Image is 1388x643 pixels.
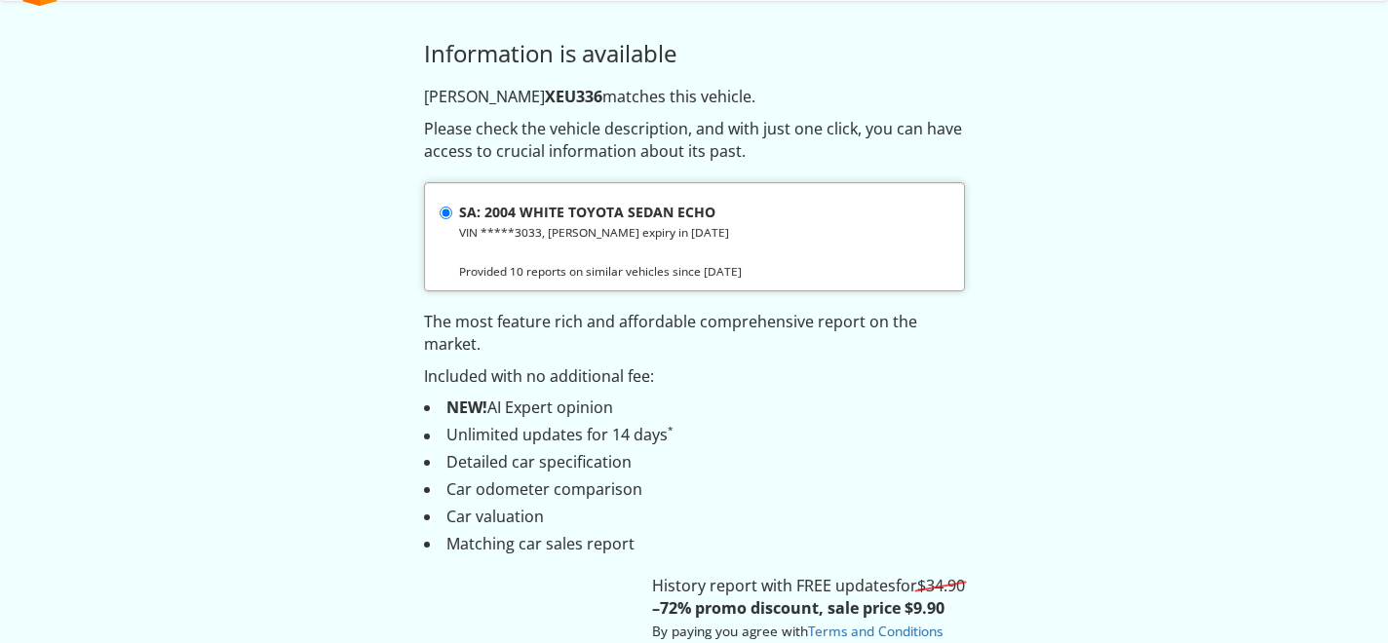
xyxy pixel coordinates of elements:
[652,622,943,640] small: By paying you agree with
[424,86,965,108] p: [PERSON_NAME] matches this vehicle.
[424,478,965,501] li: Car odometer comparison
[424,424,965,446] li: Unlimited updates for 14 days
[896,575,965,596] span: for
[424,41,965,66] h3: Information is available
[424,506,965,528] li: Car valuation
[424,365,965,388] p: Included with no additional fee:
[917,575,965,596] s: $34.90
[424,118,965,163] p: Please check the vehicle description, and with just one click, you can have access to crucial inf...
[459,263,742,279] small: Provided 10 reports on similar vehicles since [DATE]
[652,597,945,619] strong: –72% promo discount, sale price $9.90
[424,451,965,473] li: Detailed car specification
[424,311,965,356] p: The most feature rich and affordable comprehensive report on the market.
[652,575,965,642] p: History report with FREE updates
[808,622,943,640] a: Terms and Conditions
[459,224,729,240] small: VIN *****3033, [PERSON_NAME] expiry in [DATE]
[459,203,715,221] strong: SA: 2004 WHITE TOYOTA SEDAN ECHO
[424,533,965,555] li: Matching car sales report
[424,397,965,419] li: AI Expert opinion
[545,86,602,107] strong: XEU336
[446,397,487,418] strong: NEW!
[440,207,452,219] input: SA: 2004 WHITE TOYOTA SEDAN ECHO VIN *****3033, [PERSON_NAME] expiry in [DATE] Provided 10 report...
